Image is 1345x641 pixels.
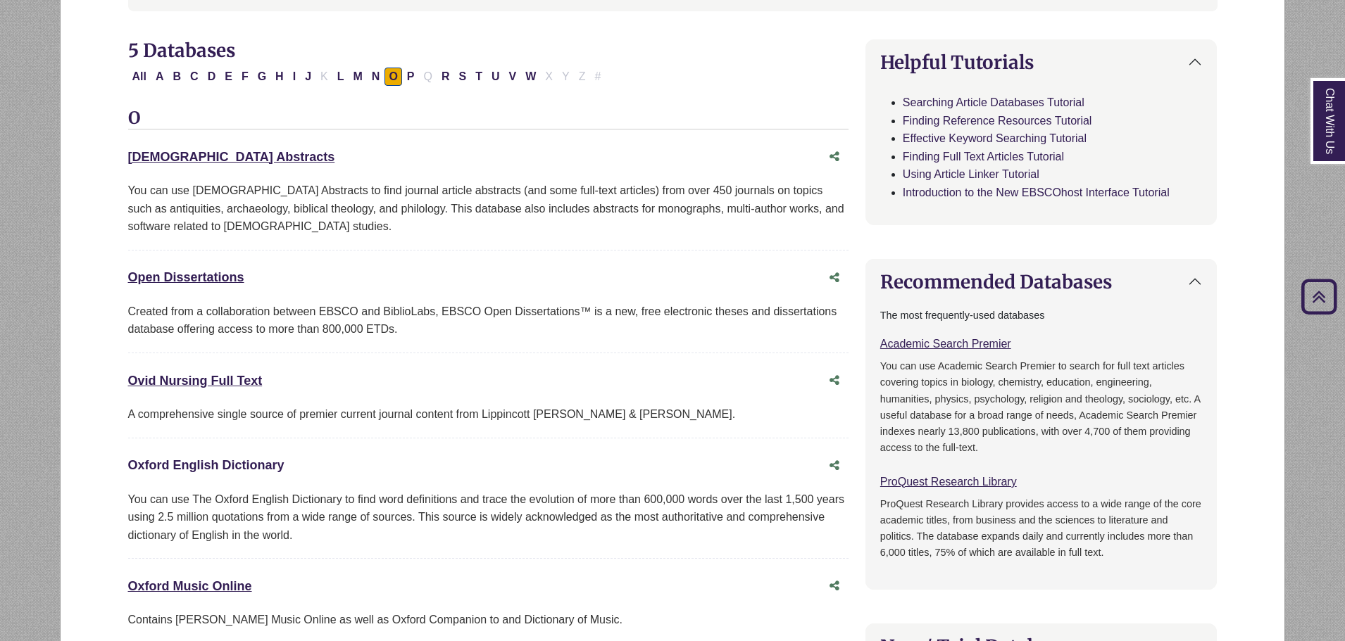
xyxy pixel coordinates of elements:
[128,70,607,82] div: Alpha-list to filter by first letter of database name
[169,68,186,86] button: Filter Results B
[880,476,1017,488] a: ProQuest Research Library
[437,68,454,86] button: Filter Results R
[271,68,288,86] button: Filter Results H
[128,374,263,388] a: Ovid Nursing Full Text
[128,611,849,629] div: Contains [PERSON_NAME] Music Online as well as Oxford Companion to and Dictionary of Music.
[880,307,1203,324] p: The most frequently-used databases
[820,573,849,599] button: Share this database
[487,68,504,86] button: Filter Results U
[521,68,540,86] button: Filter Results W
[128,150,335,164] a: [DEMOGRAPHIC_DATA] Abstracts
[128,270,244,284] a: Open Dissertations
[128,458,284,472] a: Oxford English Dictionary
[349,68,366,86] button: Filter Results M
[301,68,315,86] button: Filter Results J
[903,168,1039,180] a: Using Article Linker Tutorial
[220,68,237,86] button: Filter Results E
[128,405,849,424] div: A comprehensive single source of premier current journal content from Lippincott [PERSON_NAME] & ...
[455,68,471,86] button: Filter Results S
[128,68,151,86] button: All
[820,452,849,479] button: Share this database
[880,496,1203,561] p: ProQuest Research Library provides access to a wide range of the core academic titles, from busin...
[866,260,1217,304] button: Recommended Databases
[903,96,1084,108] a: Searching Article Databases Tutorial
[128,303,849,338] div: Created from a collaboration between EBSCO and BiblioLabs, EBSCO Open Dissertations™ is a new, fr...
[151,68,168,86] button: Filter Results A
[128,182,849,236] div: You can use [DEMOGRAPHIC_DATA] Abstracts to find journal article abstracts (and some full-text ar...
[128,108,849,129] h3: O
[368,68,384,86] button: Filter Results N
[403,68,419,86] button: Filter Results P
[903,132,1087,144] a: Effective Keyword Searching Tutorial
[128,490,849,545] div: You can use The Oxford English Dictionary to find word definitions and trace the evolution of mor...
[471,68,487,86] button: Filter Results T
[903,186,1170,198] a: Introduction to the New EBSCOhost Interface Tutorial
[289,68,300,86] button: Filter Results I
[903,151,1064,163] a: Finding Full Text Articles Tutorial
[820,144,849,170] button: Share this database
[186,68,203,86] button: Filter Results C
[880,358,1203,455] p: You can use Academic Search Premier to search for full text articles covering topics in biology, ...
[903,115,1092,127] a: Finding Reference Resources Tutorial
[820,265,849,291] button: Share this database
[880,338,1011,350] a: Academic Search Premier
[866,40,1217,84] button: Helpful Tutorials
[128,39,235,62] span: 5 Databases
[128,579,252,593] a: Oxford Music Online
[820,367,849,394] button: Share this database
[333,68,349,86] button: Filter Results L
[254,68,270,86] button: Filter Results G
[204,68,220,86] button: Filter Results D
[237,68,253,86] button: Filter Results F
[1296,287,1341,306] a: Back to Top
[384,68,401,86] button: Filter Results O
[505,68,521,86] button: Filter Results V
